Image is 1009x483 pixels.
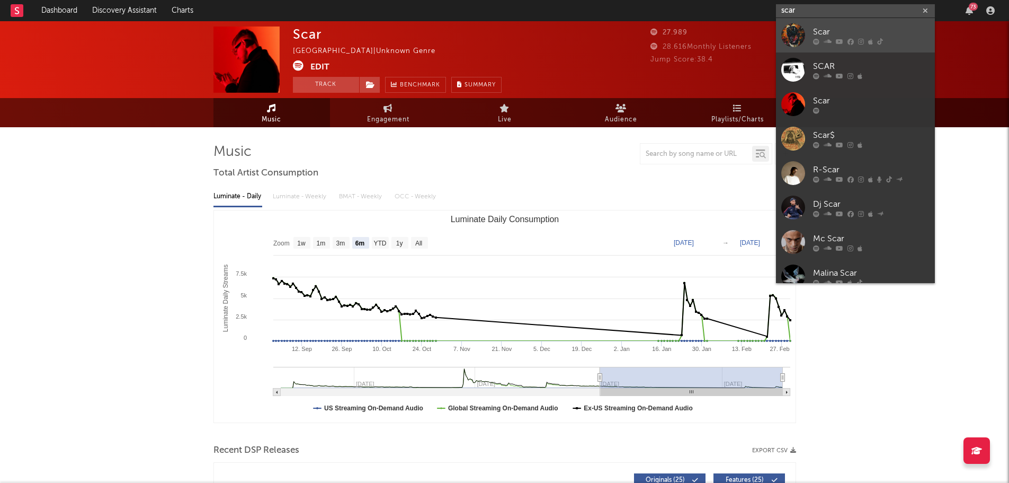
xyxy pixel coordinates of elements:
[310,60,329,74] button: Edit
[214,210,796,423] svg: Luminate Daily Consumption
[330,98,447,127] a: Engagement
[605,113,637,126] span: Audience
[813,198,930,210] div: Dj Scar
[584,405,693,412] text: Ex-US Streaming On-Demand Audio
[813,232,930,245] div: Mc Scar
[221,265,229,332] text: Luminate Daily Streams
[453,346,470,352] text: 7. Nov
[324,405,423,412] text: US Streaming On-Demand Audio
[731,346,751,352] text: 13. Feb
[722,239,729,247] text: →
[776,156,935,190] a: R-Scar
[776,190,935,225] a: Dj Scar
[776,52,935,87] a: SCAR
[332,346,352,352] text: 26. Sep
[563,98,680,127] a: Audience
[412,346,431,352] text: 24. Oct
[293,45,448,58] div: [GEOGRAPHIC_DATA] | Unknown Genre
[674,239,694,247] text: [DATE]
[367,113,409,126] span: Engagement
[213,444,299,457] span: Recent DSP Releases
[293,77,359,93] button: Track
[243,335,246,341] text: 0
[776,87,935,121] a: Scar
[711,113,764,126] span: Playlists/Charts
[236,313,247,320] text: 2.5k
[776,225,935,259] a: Mc Scar
[650,43,752,50] span: 28.616 Monthly Listeners
[273,240,290,247] text: Zoom
[447,98,563,127] a: Live
[966,6,973,15] button: 73
[336,240,345,247] text: 3m
[450,215,559,224] text: Luminate Daily Consumption
[533,346,550,352] text: 5. Dec
[240,292,247,298] text: 5k
[752,447,796,454] button: Export CSV
[776,18,935,52] a: Scar
[813,25,930,38] div: Scar
[813,129,930,142] div: Scar$
[776,259,935,294] a: Malina Scar
[680,98,796,127] a: Playlists/Charts
[650,29,687,36] span: 27.989
[415,240,422,247] text: All
[236,270,247,277] text: 7.5k
[776,121,935,156] a: Scar$
[451,77,502,93] button: Summary
[213,167,318,180] span: Total Artist Consumption
[969,3,978,11] div: 73
[213,98,330,127] a: Music
[770,346,789,352] text: 27. Feb
[396,240,403,247] text: 1y
[813,94,930,107] div: Scar
[400,79,440,92] span: Benchmark
[448,405,558,412] text: Global Streaming On-Demand Audio
[213,188,262,206] div: Luminate - Daily
[373,240,386,247] text: YTD
[650,56,713,63] span: Jump Score: 38.4
[355,240,364,247] text: 6m
[465,82,496,88] span: Summary
[372,346,391,352] text: 10. Oct
[572,346,592,352] text: 19. Dec
[316,240,325,247] text: 1m
[640,150,752,159] input: Search by song name or URL
[613,346,629,352] text: 2. Jan
[293,27,322,42] div: Scar
[776,4,935,17] input: Search for artists
[498,113,512,126] span: Live
[492,346,512,352] text: 21. Nov
[740,239,760,247] text: [DATE]
[813,267,930,279] div: Malina Scar
[652,346,671,352] text: 16. Jan
[813,163,930,176] div: R-Scar
[813,60,930,73] div: SCAR
[291,346,311,352] text: 12. Sep
[262,113,281,126] span: Music
[297,240,306,247] text: 1w
[692,346,711,352] text: 30. Jan
[385,77,446,93] a: Benchmark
